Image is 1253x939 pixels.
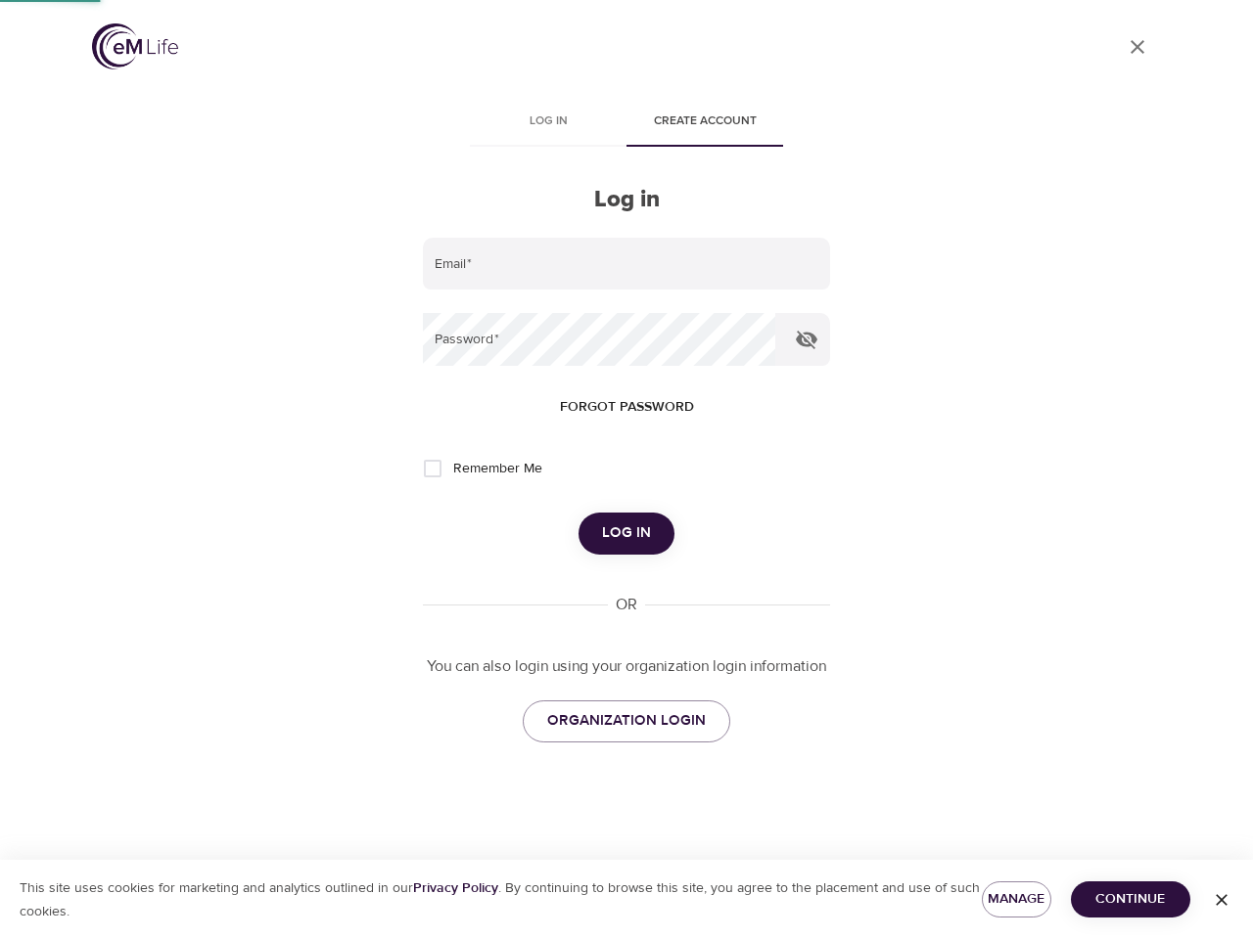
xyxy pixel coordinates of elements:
[482,112,615,132] span: Log in
[602,520,651,546] span: Log in
[413,879,498,897] a: Privacy Policy
[547,708,706,734] span: ORGANIZATION LOGIN
[579,513,674,554] button: Log in
[552,389,702,425] button: Forgot password
[92,23,178,69] img: logo
[423,186,830,214] h2: Log in
[453,459,542,479] span: Remember Me
[423,655,830,678] p: You can also login using your organization login information
[982,881,1051,917] button: Manage
[1114,23,1161,70] a: close
[423,100,830,147] div: disabled tabs example
[608,594,645,616] div: OR
[523,700,730,741] a: ORGANIZATION LOGIN
[1087,887,1175,912] span: Continue
[560,395,694,420] span: Forgot password
[638,112,771,132] span: Create account
[998,887,1036,912] span: Manage
[1071,881,1190,917] button: Continue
